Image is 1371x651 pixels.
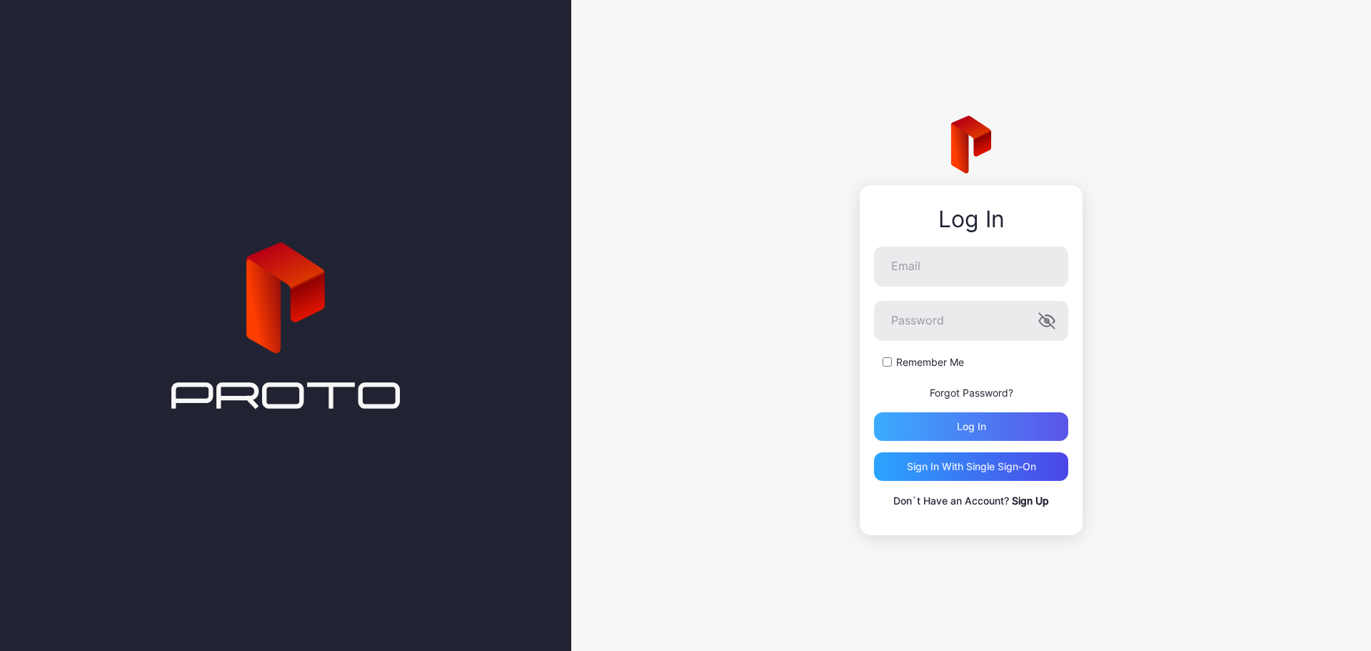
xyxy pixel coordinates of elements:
input: Password [874,301,1068,341]
a: Sign Up [1012,495,1049,507]
a: Forgot Password? [930,387,1013,399]
div: Log in [957,421,986,432]
p: Don`t Have an Account? [874,492,1068,510]
button: Sign in With Single Sign-On [874,452,1068,481]
button: Log in [874,412,1068,441]
button: Password [1038,312,1055,329]
input: Email [874,247,1068,287]
label: Remember Me [896,355,964,369]
div: Log In [874,207,1068,232]
div: Sign in With Single Sign-On [907,461,1036,472]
